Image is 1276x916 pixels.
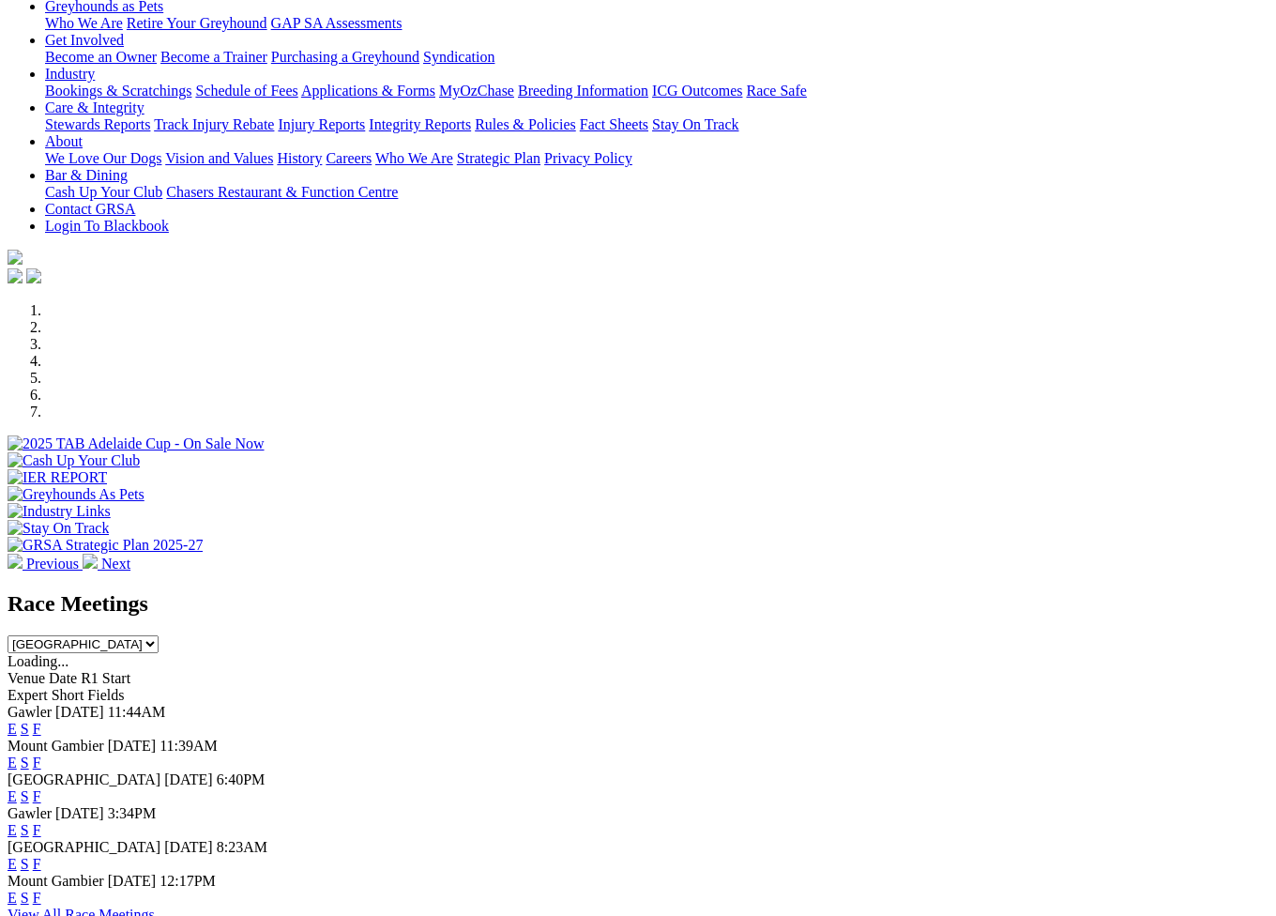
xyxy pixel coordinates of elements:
[45,32,124,48] a: Get Involved
[33,856,41,872] a: F
[45,83,1268,99] div: Industry
[475,116,576,132] a: Rules & Policies
[8,839,160,855] span: [GEOGRAPHIC_DATA]
[45,150,161,166] a: We Love Our Dogs
[33,890,41,906] a: F
[45,218,169,234] a: Login To Blackbook
[108,805,157,821] span: 3:34PM
[45,184,162,200] a: Cash Up Your Club
[8,721,17,737] a: E
[45,49,1268,66] div: Get Involved
[21,755,29,771] a: S
[8,755,17,771] a: E
[45,116,150,132] a: Stewards Reports
[271,15,403,31] a: GAP SA Assessments
[439,83,514,99] a: MyOzChase
[652,116,738,132] a: Stay On Track
[33,822,41,838] a: F
[159,738,218,754] span: 11:39AM
[45,133,83,149] a: About
[45,167,128,183] a: Bar & Dining
[8,520,109,537] img: Stay On Track
[423,49,494,65] a: Syndication
[164,839,213,855] span: [DATE]
[55,805,104,821] span: [DATE]
[369,116,471,132] a: Integrity Reports
[45,99,144,115] a: Care & Integrity
[8,469,107,486] img: IER REPORT
[33,755,41,771] a: F
[8,556,83,572] a: Previous
[8,873,104,889] span: Mount Gambier
[8,537,203,554] img: GRSA Strategic Plan 2025-27
[580,116,648,132] a: Fact Sheets
[8,435,265,452] img: 2025 TAB Adelaide Cup - On Sale Now
[55,704,104,720] span: [DATE]
[195,83,297,99] a: Schedule of Fees
[8,554,23,569] img: chevron-left-pager-white.svg
[8,822,17,838] a: E
[21,788,29,804] a: S
[8,771,160,787] span: [GEOGRAPHIC_DATA]
[45,116,1268,133] div: Care & Integrity
[8,503,111,520] img: Industry Links
[217,839,267,855] span: 8:23AM
[8,788,17,804] a: E
[26,268,41,283] img: twitter.svg
[8,452,140,469] img: Cash Up Your Club
[21,721,29,737] a: S
[45,150,1268,167] div: About
[8,704,52,720] span: Gawler
[108,704,166,720] span: 11:44AM
[33,788,41,804] a: F
[45,15,123,31] a: Who We Are
[8,738,104,754] span: Mount Gambier
[45,184,1268,201] div: Bar & Dining
[652,83,742,99] a: ICG Outcomes
[166,184,398,200] a: Chasers Restaurant & Function Centre
[87,687,124,703] span: Fields
[108,738,157,754] span: [DATE]
[457,150,540,166] a: Strategic Plan
[518,83,648,99] a: Breeding Information
[45,49,157,65] a: Become an Owner
[8,268,23,283] img: facebook.svg
[165,150,273,166] a: Vision and Values
[33,721,41,737] a: F
[277,150,322,166] a: History
[8,653,68,669] span: Loading...
[8,591,1268,617] h2: Race Meetings
[301,83,435,99] a: Applications & Forms
[160,49,267,65] a: Become a Trainer
[278,116,365,132] a: Injury Reports
[83,556,130,572] a: Next
[21,856,29,872] a: S
[8,250,23,265] img: logo-grsa-white.png
[8,890,17,906] a: E
[81,670,130,686] span: R1 Start
[271,49,419,65] a: Purchasing a Greyhound
[21,890,29,906] a: S
[164,771,213,787] span: [DATE]
[108,873,157,889] span: [DATE]
[127,15,267,31] a: Retire Your Greyhound
[45,201,135,217] a: Contact GRSA
[8,687,48,703] span: Expert
[154,116,274,132] a: Track Injury Rebate
[8,856,17,872] a: E
[8,805,52,821] span: Gawler
[52,687,84,703] span: Short
[26,556,79,572] span: Previous
[83,554,98,569] img: chevron-right-pager-white.svg
[326,150,372,166] a: Careers
[544,150,632,166] a: Privacy Policy
[746,83,806,99] a: Race Safe
[217,771,266,787] span: 6:40PM
[45,83,191,99] a: Bookings & Scratchings
[21,822,29,838] a: S
[375,150,453,166] a: Who We Are
[49,670,77,686] span: Date
[8,486,144,503] img: Greyhounds As Pets
[159,873,216,889] span: 12:17PM
[101,556,130,572] span: Next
